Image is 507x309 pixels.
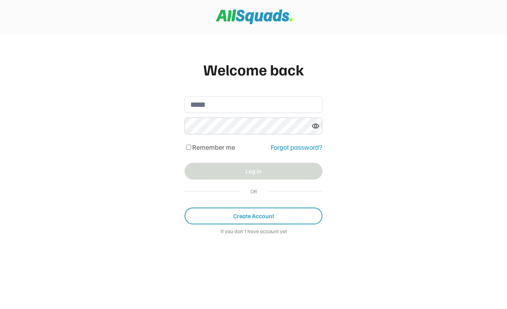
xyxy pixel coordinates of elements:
label: Remember me [192,143,235,151]
div: Welcome back [185,58,322,81]
div: If you don't have account yet [185,228,322,236]
button: Create Account [185,208,322,224]
div: Forgot password? [271,142,322,152]
div: OR [247,187,260,195]
img: Squad%20Logo.svg [216,10,293,24]
button: Log in [185,163,322,180]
